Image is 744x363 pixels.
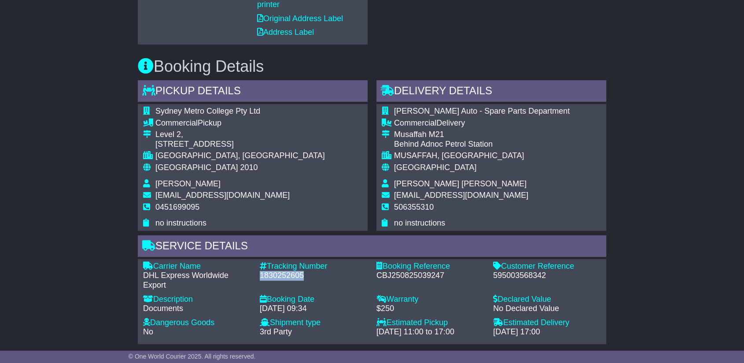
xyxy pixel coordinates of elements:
[260,304,368,314] div: [DATE] 09:34
[394,151,570,161] div: MUSAFFAH, [GEOGRAPHIC_DATA]
[143,327,153,336] span: No
[240,163,258,172] span: 2010
[260,318,368,328] div: Shipment type
[394,119,570,128] div: Delivery
[143,262,251,271] div: Carrier Name
[257,28,314,37] a: Address Label
[493,318,601,328] div: Estimated Delivery
[376,327,484,337] div: [DATE] 11:00 to 17:00
[376,262,484,271] div: Booking Reference
[394,119,436,127] span: Commercial
[493,271,601,281] div: 595003568342
[143,271,251,290] div: DHL Express Worldwide Export
[138,80,368,104] div: Pickup Details
[138,235,606,259] div: Service Details
[394,107,570,115] span: [PERSON_NAME] Auto - Spare Parts Department
[260,262,368,271] div: Tracking Number
[155,191,290,200] span: [EMAIL_ADDRESS][DOMAIN_NAME]
[394,203,434,211] span: 506355310
[376,80,606,104] div: Delivery Details
[257,14,343,23] a: Original Address Label
[155,119,198,127] span: Commercial
[376,271,484,281] div: CBJ250825039247
[143,295,251,304] div: Description
[493,327,601,337] div: [DATE] 17:00
[129,353,256,360] span: © One World Courier 2025. All rights reserved.
[155,130,325,140] div: Level 2,
[376,295,484,304] div: Warranty
[155,140,325,149] div: [STREET_ADDRESS]
[155,219,206,227] span: no instructions
[376,304,484,314] div: $250
[155,179,221,188] span: [PERSON_NAME]
[394,130,570,140] div: Musaffah M21
[143,318,251,328] div: Dangerous Goods
[394,219,445,227] span: no instructions
[155,203,199,211] span: 0451699095
[260,327,292,336] span: 3rd Party
[260,271,368,281] div: 1830252605
[493,295,601,304] div: Declared Value
[394,191,528,200] span: [EMAIL_ADDRESS][DOMAIN_NAME]
[155,163,238,172] span: [GEOGRAPHIC_DATA]
[143,304,251,314] div: Documents
[155,151,325,161] div: [GEOGRAPHIC_DATA], [GEOGRAPHIC_DATA]
[260,295,368,304] div: Booking Date
[394,163,476,172] span: [GEOGRAPHIC_DATA]
[394,140,570,149] div: Behind Adnoc Petrol Station
[394,179,527,188] span: [PERSON_NAME] [PERSON_NAME]
[493,304,601,314] div: No Declared Value
[376,318,484,328] div: Estimated Pickup
[155,107,260,115] span: Sydney Metro College Pty Ltd
[138,58,606,75] h3: Booking Details
[493,262,601,271] div: Customer Reference
[155,119,325,128] div: Pickup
